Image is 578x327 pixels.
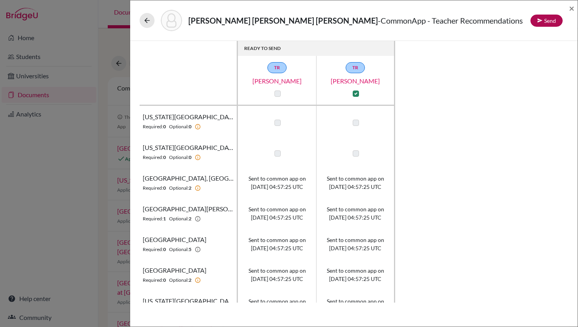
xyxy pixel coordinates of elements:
strong: [PERSON_NAME] [PERSON_NAME] [PERSON_NAME] [188,16,378,25]
b: 1 [163,215,166,222]
b: 0 [163,185,166,192]
span: Sent to common app on [DATE] 04:57:25 UTC [327,174,384,191]
span: - CommonApp - Teacher Recommendations [378,16,523,25]
b: 0 [163,277,166,284]
b: 0 [163,154,166,161]
th: READY TO SEND [238,41,395,56]
a: [PERSON_NAME] [316,76,395,86]
span: Required: [143,277,163,284]
button: Close [569,4,574,13]
b: 5 [189,246,191,253]
span: Optional: [169,246,189,253]
span: Optional: [169,277,189,284]
span: Required: [143,215,163,222]
span: Optional: [169,215,189,222]
span: Sent to common app on [DATE] 04:57:25 UTC [327,266,384,283]
button: Send [530,15,563,27]
span: Optional: [169,154,189,161]
span: Required: [143,246,163,253]
span: [GEOGRAPHIC_DATA][PERSON_NAME] [143,204,234,214]
span: Sent to common app on [DATE] 04:57:25 UTC [249,266,306,283]
b: 2 [189,185,191,192]
span: Sent to common app on [DATE] 04:57:25 UTC [249,205,306,222]
span: Sent to common app on [DATE] 04:57:25 UTC [249,297,306,314]
span: [GEOGRAPHIC_DATA] [143,235,206,244]
span: Sent to common app on [DATE] 04:57:25 UTC [249,236,306,252]
b: 0 [189,123,191,130]
b: 0 [189,154,191,161]
span: [US_STATE][GEOGRAPHIC_DATA] [143,296,234,306]
b: 2 [189,277,191,284]
span: [US_STATE][GEOGRAPHIC_DATA] [143,112,234,122]
span: Sent to common app on [DATE] 04:57:25 UTC [249,174,306,191]
a: TR [267,62,287,73]
b: 0 [163,123,166,130]
span: Sent to common app on [DATE] 04:57:25 UTC [327,236,384,252]
span: Required: [143,185,163,192]
b: 0 [163,246,166,253]
span: Optional: [169,123,189,130]
b: 2 [189,215,191,222]
a: TR [346,62,365,73]
span: [GEOGRAPHIC_DATA] [143,266,206,275]
span: Required: [143,123,163,130]
a: [PERSON_NAME] [238,76,317,86]
span: × [569,2,574,14]
span: [US_STATE][GEOGRAPHIC_DATA] [143,143,234,152]
span: Optional: [169,185,189,192]
span: Required: [143,154,163,161]
span: Sent to common app on [DATE] 04:57:25 UTC [327,205,384,222]
span: [GEOGRAPHIC_DATA], [GEOGRAPHIC_DATA] [143,174,234,183]
span: Sent to common app on [DATE] 04:57:25 UTC [327,297,384,314]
